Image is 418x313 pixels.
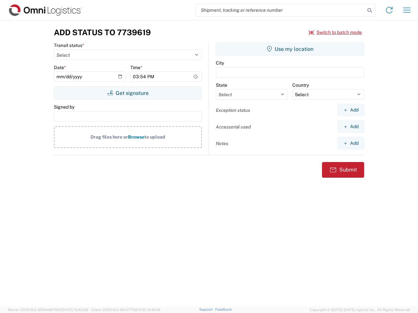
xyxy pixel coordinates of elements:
[130,65,142,70] label: Time
[310,307,410,313] span: Copyright © [DATE]-[DATE] Agistix Inc., All Rights Reserved
[54,28,151,37] h3: Add Status to 7739619
[292,82,309,88] label: Country
[216,60,224,66] label: City
[62,308,88,312] span: [DATE] 10:42:29
[54,104,74,110] label: Signed by
[128,134,144,140] span: Browse
[216,82,227,88] label: State
[54,42,84,48] label: Transit status
[54,86,202,99] button: Get signature
[54,65,66,70] label: Date
[144,134,165,140] span: to upload
[338,121,364,133] button: Add
[216,42,364,55] button: Use my location
[135,308,160,312] span: [DATE] 10:40:19
[8,308,88,312] span: Server: 2025.16.0-9544af67660
[309,27,362,38] button: Switch to batch mode
[215,307,232,311] a: Feedback
[338,104,364,116] button: Add
[91,308,160,312] span: Client: 2025.16.0-8fc0770
[216,141,228,146] label: Notes
[338,137,364,149] button: Add
[196,4,365,16] input: Shipment, tracking or reference number
[216,124,251,130] label: Accessorial used
[199,307,216,311] a: Support
[322,162,364,178] button: Submit
[90,134,128,140] span: Drag files here or
[216,107,250,113] label: Exception status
